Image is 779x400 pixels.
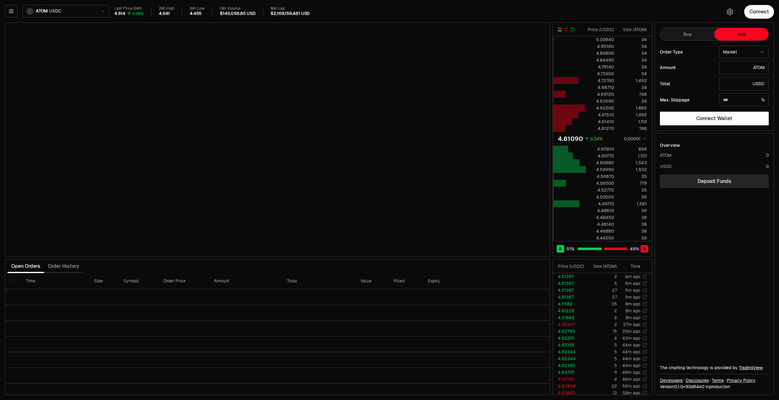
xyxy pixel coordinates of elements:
time: 43m ago [622,335,640,341]
time: 44m ago [622,349,640,355]
time: 5m ago [625,281,640,286]
div: 1,492 [619,112,647,118]
td: 4.62383 [553,362,586,369]
td: 4.63865 [553,389,586,396]
div: 4.84490 [586,57,614,63]
div: 24h Volume [220,6,255,11]
td: 4.62244 [553,348,586,355]
span: ATOM [36,8,48,14]
td: 15 [586,328,617,335]
div: Amount [660,65,714,70]
div: 4.52770 [586,187,614,193]
a: Deposit Funds [660,174,769,188]
div: Max. Slippage [660,98,714,102]
div: 36 [619,228,647,234]
time: 8m ago [625,301,640,307]
span: 51 % [567,246,574,252]
time: 56m ago [622,383,640,389]
td: 4 [586,335,617,342]
div: 4.49710 [586,201,614,207]
div: 35 [619,173,647,179]
time: 8m ago [625,315,640,320]
td: 4.62106 [553,342,586,348]
div: 4.614 [114,11,125,16]
div: 1,157 [619,153,647,159]
div: 4.72760 [586,77,614,84]
div: 0 [766,152,769,158]
div: 4.59990 [586,166,614,173]
div: 34 [619,50,647,56]
div: 4.62200 [586,105,614,111]
div: 4.68710 [586,84,614,91]
div: Overview [660,142,680,148]
td: 27 [586,287,617,294]
a: TradingView [739,365,763,370]
th: Total [282,273,355,289]
td: 4.63170 [553,376,586,383]
td: 2 [586,273,617,280]
div: 0 [766,163,769,170]
div: 4.89800 [586,50,614,56]
div: 1,543 [619,160,647,166]
button: Show Buy Orders Only [570,27,575,32]
div: 4.60910 [586,146,614,152]
td: 5 [586,362,617,369]
div: ATOM [660,152,671,158]
td: 2 [586,314,617,321]
button: Order History [44,260,83,272]
button: 0.00001 [622,135,647,142]
a: Terms [712,377,724,384]
td: 5 [586,280,617,287]
div: 5.00640 [586,36,614,43]
div: 894 [619,146,647,152]
div: 4.61270 [586,125,614,132]
div: USDC [660,163,672,170]
div: 34 [619,36,647,43]
a: Privacy Policy [727,377,756,384]
button: Connect [744,5,774,19]
time: 37m ago [623,322,640,327]
div: 34 [619,57,647,63]
div: Size ( ATOM ) [591,263,617,269]
div: 24h Low [190,6,205,11]
td: 4.62337 [553,321,586,328]
td: 5 [586,355,617,362]
div: USDC [719,77,769,91]
time: 58m ago [623,390,640,396]
div: 4.56500 [586,180,614,186]
div: 4.46880 [586,228,614,234]
td: 4.61182 [553,300,586,307]
div: 24h High [159,6,174,11]
div: 4.48140 [586,221,614,227]
a: Disclosures [686,377,709,384]
td: 4.62291 [553,335,586,342]
div: 36 [619,221,647,227]
time: 44m ago [622,363,640,368]
span: S [643,246,646,252]
button: Sell [714,28,768,40]
div: 34 [619,71,647,77]
span: 90d64e0a1ffc4a47e39bc5baddb21423c64c2cb0 [685,384,704,389]
div: ATOM [719,61,769,74]
div: Price ( USDC ) [558,263,586,269]
td: 4.62799 [553,328,586,335]
td: 5 [586,342,617,348]
td: 13 [586,389,617,396]
div: Order Type [660,50,714,54]
td: 27 [586,294,617,300]
div: 4.56870 [586,173,614,179]
td: 4.61367 [553,287,586,294]
button: Show Sell Orders Only [563,27,568,32]
th: Filled [389,273,423,289]
div: Total [660,81,714,86]
div: 35 [619,187,647,193]
div: 4.65720 [586,91,614,97]
th: Expiry [423,273,489,289]
div: 36 [619,235,647,241]
iframe: Financial Chart [5,23,550,256]
td: 5 [586,348,617,355]
div: 746 [619,91,647,97]
div: Size ( ATOM ) [619,26,647,33]
td: 11 [586,369,617,376]
button: Connect Wallet [660,112,769,125]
